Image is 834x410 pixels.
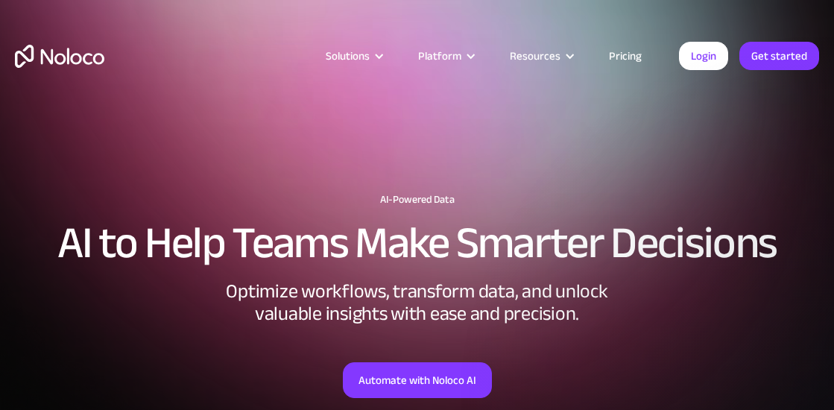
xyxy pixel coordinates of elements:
div: Optimize workflows, transform data, and unlock valuable insights with ease and precision. [194,280,641,325]
div: Solutions [326,46,370,66]
div: Solutions [307,46,399,66]
h1: AI-Powered Data [15,194,819,206]
div: Platform [418,46,461,66]
a: Login [679,42,728,70]
div: Resources [510,46,560,66]
div: Resources [491,46,590,66]
a: Automate with Noloco AI [343,362,492,398]
a: home [15,45,104,68]
a: Get started [739,42,819,70]
a: Pricing [590,46,660,66]
div: Platform [399,46,491,66]
h2: AI to Help Teams Make Smarter Decisions [15,221,819,265]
